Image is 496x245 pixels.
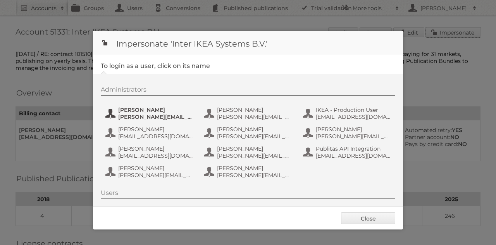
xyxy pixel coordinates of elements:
legend: To login as a user, click on its name [101,62,210,70]
span: [PERSON_NAME][EMAIL_ADDRESS][DOMAIN_NAME] [217,172,292,179]
span: [PERSON_NAME] [118,106,193,113]
button: [PERSON_NAME] [PERSON_NAME][EMAIL_ADDRESS][DOMAIN_NAME] [105,106,196,121]
span: [PERSON_NAME] [118,126,193,133]
span: [EMAIL_ADDRESS][DOMAIN_NAME] [316,152,391,159]
span: [PERSON_NAME] [118,145,193,152]
span: [EMAIL_ADDRESS][DOMAIN_NAME] [316,113,391,120]
span: [PERSON_NAME] [217,165,292,172]
span: Publitas API Integration [316,145,391,152]
span: [PERSON_NAME][EMAIL_ADDRESS][PERSON_NAME][DOMAIN_NAME] [217,113,292,120]
button: [PERSON_NAME] [PERSON_NAME][EMAIL_ADDRESS][PERSON_NAME][DOMAIN_NAME] [203,125,294,141]
span: [PERSON_NAME] [217,145,292,152]
span: [PERSON_NAME][EMAIL_ADDRESS][DOMAIN_NAME] [316,133,391,140]
button: [PERSON_NAME] [PERSON_NAME][EMAIL_ADDRESS][DOMAIN_NAME] [203,164,294,179]
span: [PERSON_NAME][EMAIL_ADDRESS][DOMAIN_NAME] [217,152,292,159]
span: [PERSON_NAME][EMAIL_ADDRESS][PERSON_NAME][DOMAIN_NAME] [217,133,292,140]
span: [PERSON_NAME][EMAIL_ADDRESS][DOMAIN_NAME] [118,113,193,120]
h1: Impersonate 'Inter IKEA Systems B.V.' [93,31,403,54]
button: [PERSON_NAME] [PERSON_NAME][EMAIL_ADDRESS][DOMAIN_NAME] [203,144,294,160]
a: Close [341,212,395,224]
span: [PERSON_NAME] [217,106,292,113]
button: [PERSON_NAME] [EMAIL_ADDRESS][DOMAIN_NAME] [105,144,196,160]
button: IKEA - Production User [EMAIL_ADDRESS][DOMAIN_NAME] [302,106,393,121]
span: [PERSON_NAME][EMAIL_ADDRESS][PERSON_NAME][DOMAIN_NAME] [118,172,193,179]
div: Users [101,189,395,199]
button: [PERSON_NAME] [PERSON_NAME][EMAIL_ADDRESS][PERSON_NAME][DOMAIN_NAME] [203,106,294,121]
button: [PERSON_NAME] [PERSON_NAME][EMAIL_ADDRESS][PERSON_NAME][DOMAIN_NAME] [105,164,196,179]
div: Administrators [101,86,395,96]
button: [PERSON_NAME] [EMAIL_ADDRESS][DOMAIN_NAME] [105,125,196,141]
span: [EMAIL_ADDRESS][DOMAIN_NAME] [118,152,193,159]
span: [PERSON_NAME] [316,126,391,133]
span: [EMAIL_ADDRESS][DOMAIN_NAME] [118,133,193,140]
span: [PERSON_NAME] [118,165,193,172]
span: IKEA - Production User [316,106,391,113]
button: [PERSON_NAME] [PERSON_NAME][EMAIL_ADDRESS][DOMAIN_NAME] [302,125,393,141]
span: [PERSON_NAME] [217,126,292,133]
button: Publitas API Integration [EMAIL_ADDRESS][DOMAIN_NAME] [302,144,393,160]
